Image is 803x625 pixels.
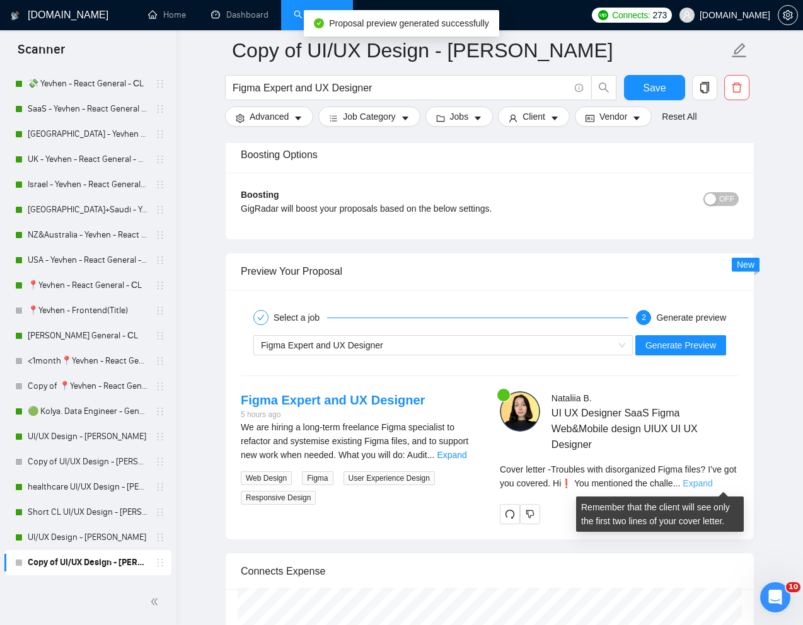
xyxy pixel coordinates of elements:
button: idcardVendorcaret-down [575,106,652,127]
span: holder [155,104,165,114]
span: holder [155,230,165,240]
span: holder [155,280,165,290]
span: holder [155,331,165,341]
button: barsJob Categorycaret-down [318,106,420,127]
a: Expand [437,450,466,460]
button: settingAdvancedcaret-down [225,106,313,127]
div: Preview Your Proposal [241,253,739,289]
span: Advanced [250,110,289,123]
span: Vendor [599,110,627,123]
span: holder [155,79,165,89]
span: We are hiring a long-term freelance Figma specialist to refactor and systemise existing Figma fil... [241,422,468,460]
span: New [737,260,754,270]
span: Responsive Design [241,491,316,505]
input: Search Freelance Jobs... [233,80,569,96]
span: caret-down [473,113,482,123]
span: holder [155,532,165,542]
span: caret-down [401,113,410,123]
div: Connects Expense [241,553,739,589]
a: [GEOGRAPHIC_DATA] - Yevhen - React General - СL [28,122,147,147]
button: folderJobscaret-down [425,106,494,127]
a: UI/UX Design - [PERSON_NAME] [28,525,147,550]
span: check-circle [314,18,324,28]
span: delete [725,82,749,93]
iframe: Intercom live chat [760,582,790,612]
span: Scanner [8,40,75,67]
span: Connects: [612,8,650,22]
a: Short CL UI/UX Design - [PERSON_NAME] [28,500,147,525]
span: caret-down [632,113,641,123]
a: Figma Expert and UX Designer [241,393,425,407]
span: holder [155,129,165,139]
button: redo [500,504,520,524]
a: Copy of 📍Yevhen - React General - СL [28,374,147,399]
span: Figma Expert and UX Designer [261,340,383,350]
div: Boosting Options [241,137,739,173]
button: delete [724,75,749,100]
span: Proposal preview generated successfully [329,18,489,28]
span: ... [673,478,681,488]
span: user [509,113,517,123]
a: [GEOGRAPHIC_DATA]+Saudi - Yevhen - React General - СL [28,197,147,222]
button: Save [624,75,685,100]
a: Copy of UI/UX Design - [PERSON_NAME] [28,449,147,474]
a: searchScanner [294,9,340,20]
span: OFF [719,192,734,206]
a: Reset All [662,110,696,123]
span: redo [500,509,519,519]
img: upwork-logo.png [598,10,608,20]
a: Israel - Yevhen - React General - СL [28,172,147,197]
div: Select a job [274,310,327,325]
span: caret-down [294,113,303,123]
span: info-circle [575,84,583,92]
button: copy [692,75,717,100]
a: 📍Yevhen - Frontend(Title) [28,298,147,323]
span: holder [155,306,165,316]
span: 10 [786,582,800,592]
span: Client [523,110,545,123]
span: check [257,314,265,321]
span: holder [155,381,165,391]
span: dislike [526,509,534,519]
a: UI/UX Design - [PERSON_NAME] [28,424,147,449]
a: Expand [683,478,712,488]
span: ... [427,450,435,460]
span: idcard [586,113,594,123]
a: [PERSON_NAME] General - СL [28,323,147,348]
span: holder [155,154,165,164]
button: userClientcaret-down [498,106,570,127]
span: holder [155,507,165,517]
a: Copy of UI/UX Design - [PERSON_NAME] [28,550,147,575]
a: USA - Yevhen - React General - СL [28,248,147,273]
span: Cover letter - Troubles with disorganized Figma files? I’ve got you covered. Hi❗ You mentioned th... [500,464,736,488]
div: 5 hours ago [241,409,425,421]
input: Scanner name... [232,35,729,66]
span: Nataliia B . [552,393,592,403]
span: 273 [653,8,667,22]
img: c1ixEsac-c9lISHIljfOZb0cuN6GzZ3rBcBW2x-jvLrB-_RACOkU1mWXgI6n74LgRV [500,391,540,432]
b: Boosting [241,190,279,200]
span: holder [155,558,165,568]
div: GigRadar will boost your proposals based on the below settings. [241,202,615,215]
div: Generate preview [656,310,726,325]
span: caret-down [550,113,559,123]
a: 💸 Yevhen - React General - СL [28,71,147,96]
a: healthcare UI/UX Design - [PERSON_NAME] [28,474,147,500]
span: holder [155,457,165,467]
a: dashboardDashboard [211,9,269,20]
span: 2 [642,313,646,322]
span: edit [731,42,748,59]
span: holder [155,180,165,190]
button: dislike [520,504,540,524]
span: setting [778,10,797,20]
span: search [592,82,616,93]
span: folder [436,113,445,123]
button: setting [778,5,798,25]
button: Generate Preview [635,335,726,355]
button: search [591,75,616,100]
span: User Experience Design [344,471,435,485]
span: holder [155,356,165,366]
span: holder [155,482,165,492]
span: bars [329,113,338,123]
span: UI UX Designer SaaS Figma Web&Mobile design UIUX UI UX Designer [552,405,702,452]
